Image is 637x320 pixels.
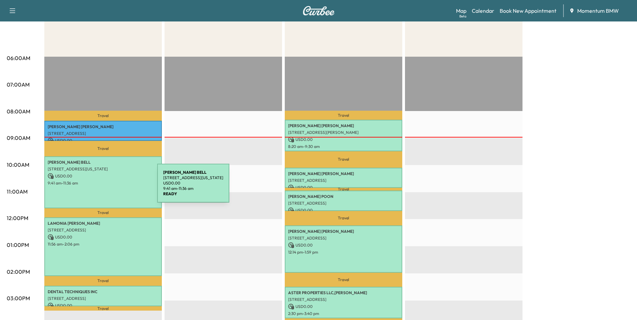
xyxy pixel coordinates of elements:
p: DENTAL TECHNIQUES INC [48,289,158,295]
p: 12:14 pm - 1:59 pm [288,250,399,255]
p: [PERSON_NAME] [PERSON_NAME] [288,229,399,234]
p: Travel [285,188,402,191]
p: LAMONIA [PERSON_NAME] [48,221,158,226]
p: Travel [285,273,402,287]
p: ASTER PROPERTIES LLC,[PERSON_NAME] [288,290,399,296]
p: USD 0.00 [48,234,158,240]
p: 03:00PM [7,294,30,302]
p: 10:00AM [7,161,29,169]
p: 11:56 am - 2:06 pm [48,242,158,247]
p: [STREET_ADDRESS] [288,297,399,302]
p: [PERSON_NAME] BELL [48,160,158,165]
p: 11:00AM [7,188,28,196]
div: Beta [459,14,466,19]
p: USD 0.00 [48,138,158,144]
p: 08:00AM [7,107,30,115]
p: [STREET_ADDRESS][US_STATE] [48,166,158,172]
p: [PERSON_NAME] [PERSON_NAME] [288,171,399,176]
p: Travel [44,208,162,217]
p: [STREET_ADDRESS] [48,131,158,136]
p: Travel [285,111,402,120]
a: MapBeta [456,7,466,15]
p: 9:41 am - 11:36 am [48,180,158,186]
p: 07:00AM [7,81,30,89]
p: Travel [44,306,162,311]
p: 2:30 pm - 3:40 pm [288,311,399,316]
p: [PERSON_NAME] [PERSON_NAME] [48,124,158,129]
p: [PERSON_NAME] [PERSON_NAME] [288,123,399,128]
p: Travel [44,111,162,121]
p: USD 0.00 [48,173,158,179]
p: USD 0.00 [288,304,399,310]
p: [STREET_ADDRESS] [48,227,158,233]
p: 02:00PM [7,268,30,276]
p: [STREET_ADDRESS] [48,296,158,301]
p: USD 0.00 [288,137,399,143]
p: [STREET_ADDRESS][PERSON_NAME] [288,130,399,135]
p: Travel [44,141,162,156]
a: Calendar [472,7,494,15]
p: USD 0.00 [288,207,399,213]
p: [STREET_ADDRESS] [288,201,399,206]
p: [STREET_ADDRESS] [288,235,399,241]
a: Book New Appointment [500,7,556,15]
img: Curbee Logo [303,6,335,15]
p: [PERSON_NAME] POON [288,194,399,199]
p: 06:00AM [7,54,30,62]
p: USD 0.00 [48,303,158,309]
p: [STREET_ADDRESS] [288,178,399,183]
p: Travel [285,211,402,225]
p: USD 0.00 [288,242,399,248]
p: 01:00PM [7,241,29,249]
p: 09:00AM [7,134,30,142]
span: Momentum BMW [577,7,619,15]
p: 12:00PM [7,214,28,222]
p: Travel [44,276,162,286]
p: 8:20 am - 9:30 am [288,144,399,149]
p: Travel [285,151,402,167]
p: USD 0.00 [288,184,399,191]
